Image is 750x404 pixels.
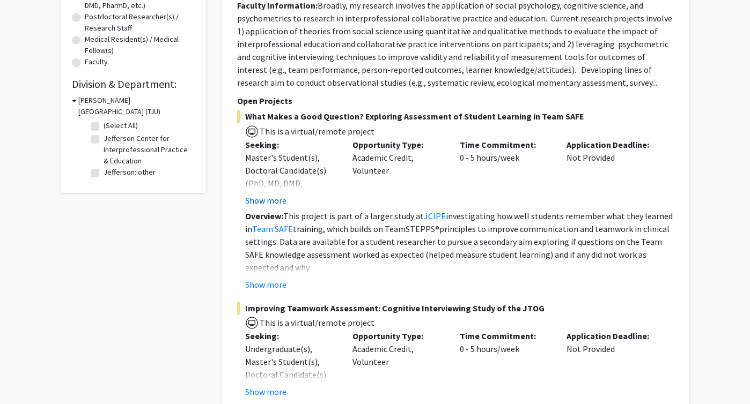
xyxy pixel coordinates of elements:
[567,330,658,342] p: Application Deadline:
[237,302,674,315] span: Improving Teamwork Assessment: Cognitive Interviewing Study of the JTOG
[8,356,46,396] iframe: Chat
[567,138,658,151] p: Application Deadline:
[104,133,193,167] label: Jefferson Center for Interprofessional Practice & Education
[245,151,336,203] div: Master's Student(s), Doctoral Candidate(s) (PhD, MD, DMD, PharmD, etc.)
[85,11,195,34] label: Postdoctoral Researcher(s) / Research Staff
[104,167,156,178] label: Jefferson: other
[78,95,195,117] h3: [PERSON_NAME][GEOGRAPHIC_DATA] (TJU)
[245,385,286,398] button: Show more
[460,138,551,151] p: Time Commitment:
[72,78,195,91] h2: Division & Department:
[245,278,286,291] button: Show more
[104,120,138,131] label: (Select All)
[558,138,666,207] div: Not Provided
[460,330,551,342] p: Time Commitment:
[245,211,283,221] strong: Overview:
[237,94,674,107] p: Open Projects
[452,138,559,207] div: 0 - 5 hours/week
[259,317,374,328] span: This is a virtual/remote project
[237,110,674,123] span: What Makes a Good Question? Exploring Assessment of Student Learning in Team SAFE
[452,330,559,398] div: 0 - 5 hours/week
[435,223,439,234] span: ®
[352,138,444,151] p: Opportunity Type:
[424,211,446,221] a: JCIPE
[352,330,444,342] p: Opportunity Type:
[245,194,286,207] button: Show more
[558,330,666,398] div: Not Provided
[344,138,452,207] div: Academic Credit, Volunteer
[85,34,195,56] label: Medical Resident(s) / Medical Fellow(s)
[245,210,674,274] p: This project is part of a larger study at investigating how well students remember what they lear...
[259,126,374,137] span: This is a virtual/remote project
[252,223,293,234] a: Team SAFE
[344,330,452,398] div: Academic Credit, Volunteer
[245,138,336,151] p: Seeking:
[85,56,108,68] label: Faculty
[245,330,336,342] p: Seeking:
